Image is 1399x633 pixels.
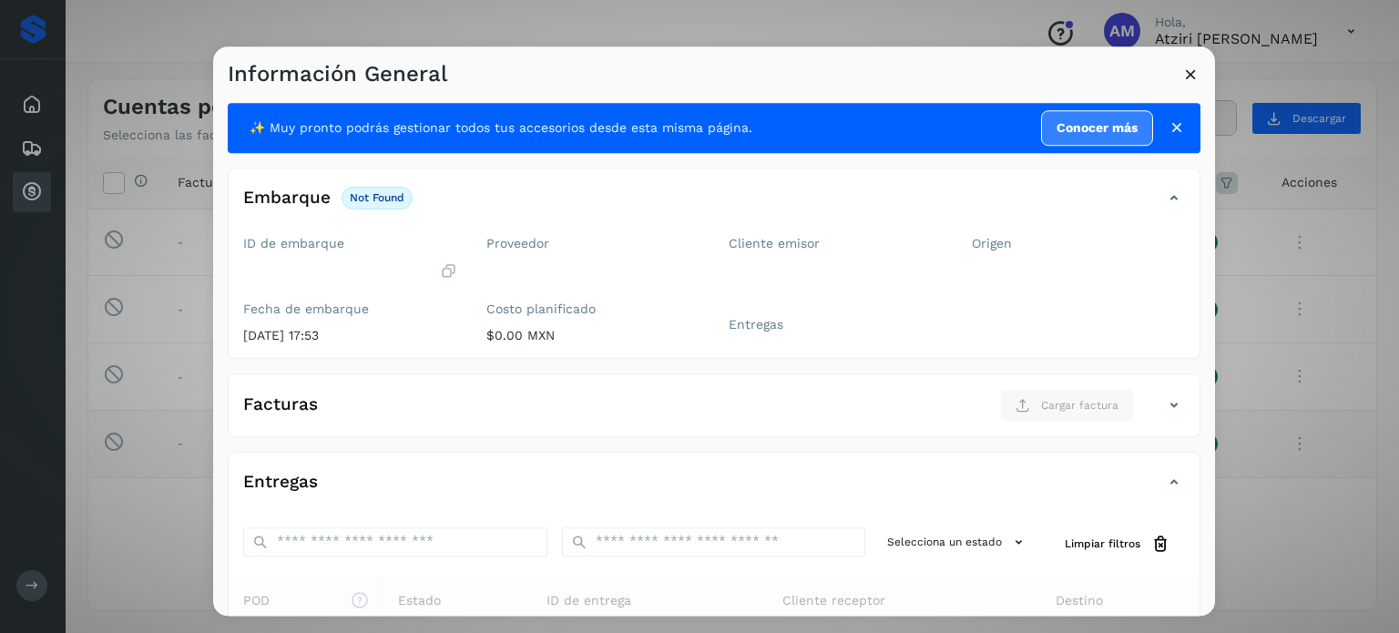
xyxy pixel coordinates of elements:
label: Costo planificado [486,302,700,318]
button: Cargar factura [1000,389,1134,422]
span: Estado [398,591,441,610]
span: Destino [1056,591,1103,610]
label: Fecha de embarque [243,302,457,318]
h3: Información General [228,61,447,87]
span: Limpiar filtros [1065,536,1140,553]
label: ID de embarque [243,236,457,251]
div: FacturasCargar factura [229,389,1200,436]
span: Cargar factura [1041,397,1118,413]
a: Conocer más [1041,110,1153,146]
label: Origen [972,236,1186,251]
div: Embarquenot found [229,183,1200,229]
p: $0.00 MXN [486,328,700,343]
span: ID de entrega [546,591,631,610]
label: Entregas [729,317,943,332]
div: Entregas [229,467,1200,513]
button: Selecciona un estado [880,527,1036,557]
span: POD [243,591,369,610]
span: ✨ Muy pronto podrás gestionar todos tus accesorios desde esta misma página. [250,118,752,138]
p: not found [350,192,404,205]
span: Cliente receptor [782,591,885,610]
h4: Embarque [243,188,331,209]
p: [DATE] 17:53 [243,328,457,343]
label: Proveedor [486,236,700,251]
label: Cliente emisor [729,236,943,251]
h4: Facturas [243,395,318,416]
h4: Entregas [243,473,318,494]
button: Limpiar filtros [1050,527,1185,561]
